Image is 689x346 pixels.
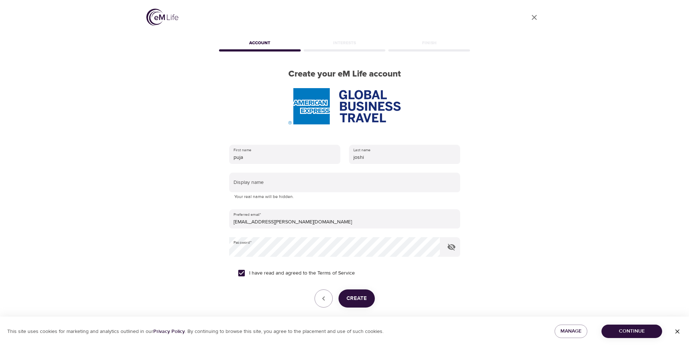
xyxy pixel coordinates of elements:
[560,327,581,336] span: Manage
[607,327,656,336] span: Continue
[218,69,472,79] h2: Create your eM Life account
[526,9,543,26] a: close
[234,193,455,201] p: Your real name will be hidden.
[249,269,355,277] span: I have read and agreed to the
[288,88,400,124] img: AmEx%20GBT%20logo.png
[346,294,367,303] span: Create
[601,325,662,338] button: Continue
[153,328,185,335] a: Privacy Policy
[339,289,375,308] button: Create
[146,9,178,26] img: logo
[317,269,355,277] a: Terms of Service
[555,325,587,338] button: Manage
